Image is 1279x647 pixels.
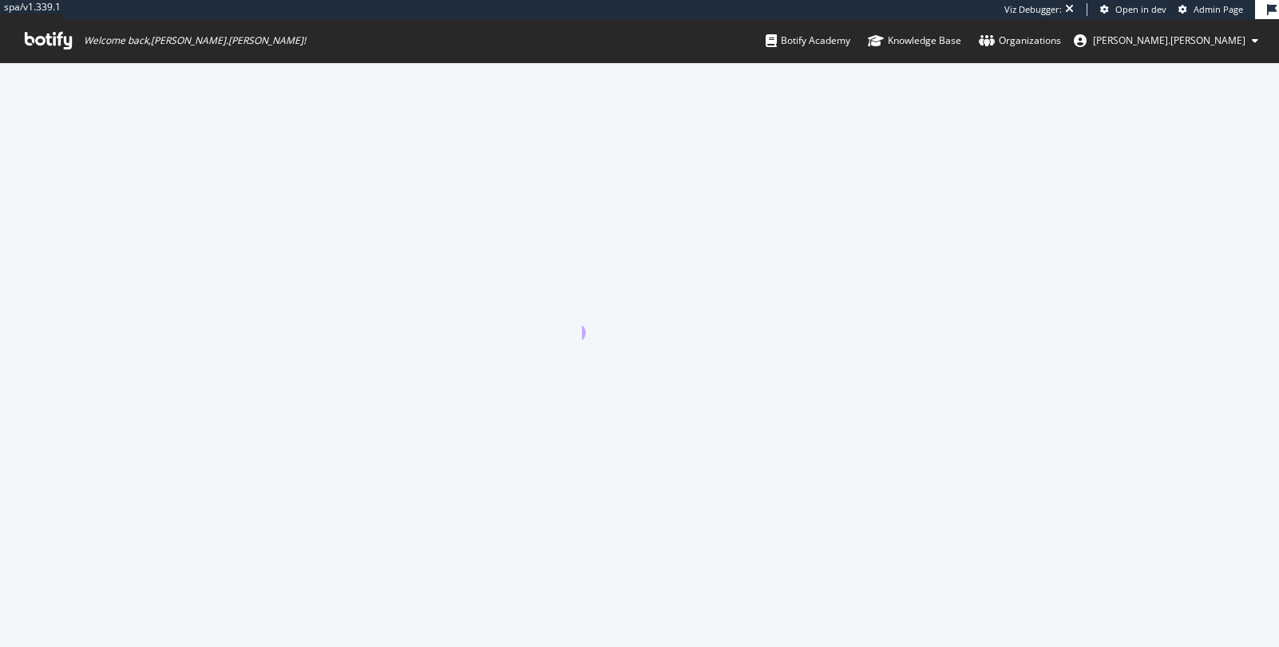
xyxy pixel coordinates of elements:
[1115,3,1166,15] span: Open in dev
[868,19,961,62] a: Knowledge Base
[979,33,1061,49] div: Organizations
[979,19,1061,62] a: Organizations
[1061,28,1271,53] button: [PERSON_NAME].[PERSON_NAME]
[766,33,850,49] div: Botify Academy
[84,34,306,47] span: Welcome back, [PERSON_NAME].[PERSON_NAME] !
[766,19,850,62] a: Botify Academy
[1178,3,1243,16] a: Admin Page
[1100,3,1166,16] a: Open in dev
[1093,34,1245,47] span: ryan.flanagan
[868,33,961,49] div: Knowledge Base
[1004,3,1062,16] div: Viz Debugger:
[1194,3,1243,15] span: Admin Page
